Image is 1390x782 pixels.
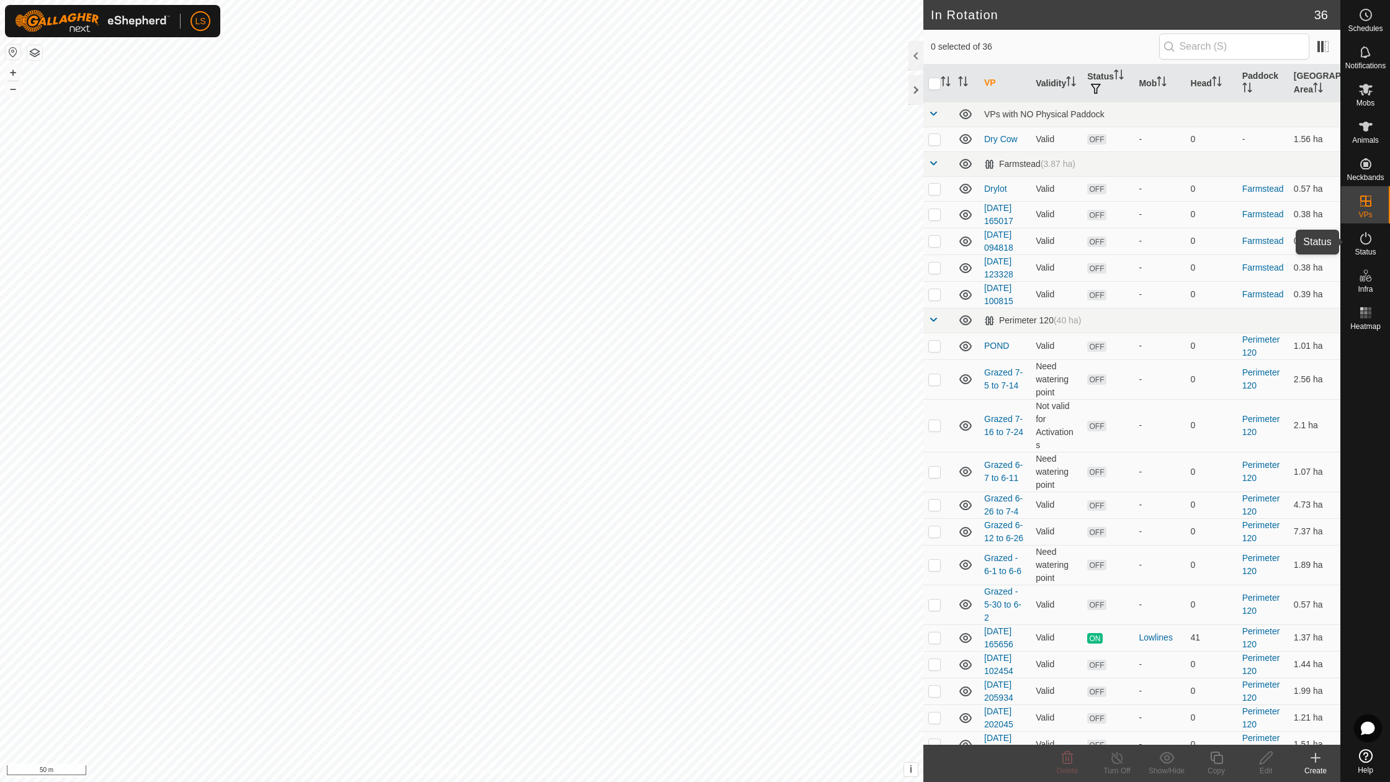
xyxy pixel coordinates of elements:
td: 7.37 ha [1289,518,1340,545]
a: Perimeter 120 [1242,706,1280,729]
div: Lowlines [1139,631,1180,644]
td: 1.99 ha [1289,678,1340,704]
a: Grazed 6-12 to 6-26 [984,520,1023,543]
a: Drylot [984,184,1007,194]
td: 0 [1186,651,1237,678]
span: Animals [1352,137,1379,144]
div: - [1139,208,1180,221]
td: 0 [1186,399,1237,452]
div: Create [1291,765,1340,776]
span: OFF [1087,740,1106,750]
span: 0 selected of 36 [931,40,1159,53]
a: Perimeter 120 [1242,414,1280,437]
span: LS [195,15,205,28]
td: 1.89 ha [1289,545,1340,585]
a: Grazed 6-26 to 7-4 [984,493,1023,516]
a: Perimeter 120 [1242,593,1280,616]
span: OFF [1087,660,1106,670]
a: [DATE] 100815 [984,283,1013,306]
h2: In Rotation [931,7,1314,22]
a: [DATE] 165656 [984,626,1013,649]
div: - [1139,133,1180,146]
td: 0 [1186,452,1237,492]
span: Neckbands [1347,174,1384,181]
a: [DATE] 205934 [984,680,1013,703]
a: Farmstead [1242,184,1284,194]
td: 0 [1186,545,1237,585]
td: Not valid for Activations [1031,399,1082,452]
td: 0 [1186,201,1237,228]
a: Farmstead [1242,236,1284,246]
td: 0 [1186,176,1237,201]
span: OFF [1087,686,1106,697]
p-sorticon: Activate to sort [1066,78,1076,88]
a: Perimeter 120 [1242,493,1280,516]
a: [DATE] 123328 [984,256,1013,279]
td: Valid [1031,228,1082,254]
span: 36 [1314,6,1328,24]
span: ON [1087,633,1102,644]
th: Status [1082,65,1134,102]
td: 0 [1186,228,1237,254]
td: - [1237,127,1289,151]
span: OFF [1087,374,1106,385]
div: Farmstead [984,159,1075,169]
a: [DATE] 101645 [984,733,1013,756]
span: (40 ha) [1054,315,1081,325]
td: 1.07 ha [1289,452,1340,492]
td: 0 [1186,254,1237,281]
a: Grazed - 6-1 to 6-6 [984,553,1021,576]
td: Valid [1031,127,1082,151]
td: 2.56 ha [1289,359,1340,399]
span: OFF [1087,263,1106,274]
td: Valid [1031,333,1082,359]
button: + [6,65,20,80]
input: Search (S) [1159,34,1309,60]
span: OFF [1087,467,1106,477]
span: OFF [1087,560,1106,570]
div: - [1139,658,1180,671]
p-sorticon: Activate to sort [1157,78,1167,88]
div: Turn Off [1092,765,1142,776]
a: Grazed - 5-30 to 6-2 [984,586,1021,622]
td: 4.73 ha [1289,492,1340,518]
button: Reset Map [6,45,20,60]
td: 0 [1186,585,1237,624]
a: Perimeter 120 [1242,367,1280,390]
span: OFF [1087,600,1106,610]
th: VP [979,65,1031,102]
td: 0.38 ha [1289,201,1340,228]
th: Validity [1031,65,1082,102]
span: Delete [1057,766,1078,775]
span: OFF [1087,421,1106,431]
a: Grazed 7-16 to 7-24 [984,414,1023,437]
a: Farmstead [1242,289,1284,299]
div: - [1139,373,1180,386]
p-sorticon: Activate to sort [1212,78,1222,88]
span: (3.87 ha) [1041,159,1075,169]
span: VPs [1358,211,1372,218]
div: - [1139,339,1180,353]
span: OFF [1087,210,1106,220]
a: [DATE] 165017 [984,203,1013,226]
span: Infra [1358,285,1373,293]
div: Edit [1241,765,1291,776]
a: Perimeter 120 [1242,626,1280,649]
th: Paddock [1237,65,1289,102]
div: - [1139,465,1180,479]
span: Mobs [1356,99,1374,107]
td: Valid [1031,624,1082,651]
div: - [1139,738,1180,751]
td: Valid [1031,518,1082,545]
button: i [904,763,918,776]
a: Perimeter 120 [1242,335,1280,357]
p-sorticon: Activate to sort [1114,71,1124,81]
span: Status [1355,248,1376,256]
span: Heatmap [1350,323,1381,330]
div: - [1139,261,1180,274]
span: OFF [1087,184,1106,194]
td: 1.44 ha [1289,651,1340,678]
td: 0 [1186,281,1237,308]
a: Farmstead [1242,263,1284,272]
span: OFF [1087,290,1106,300]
